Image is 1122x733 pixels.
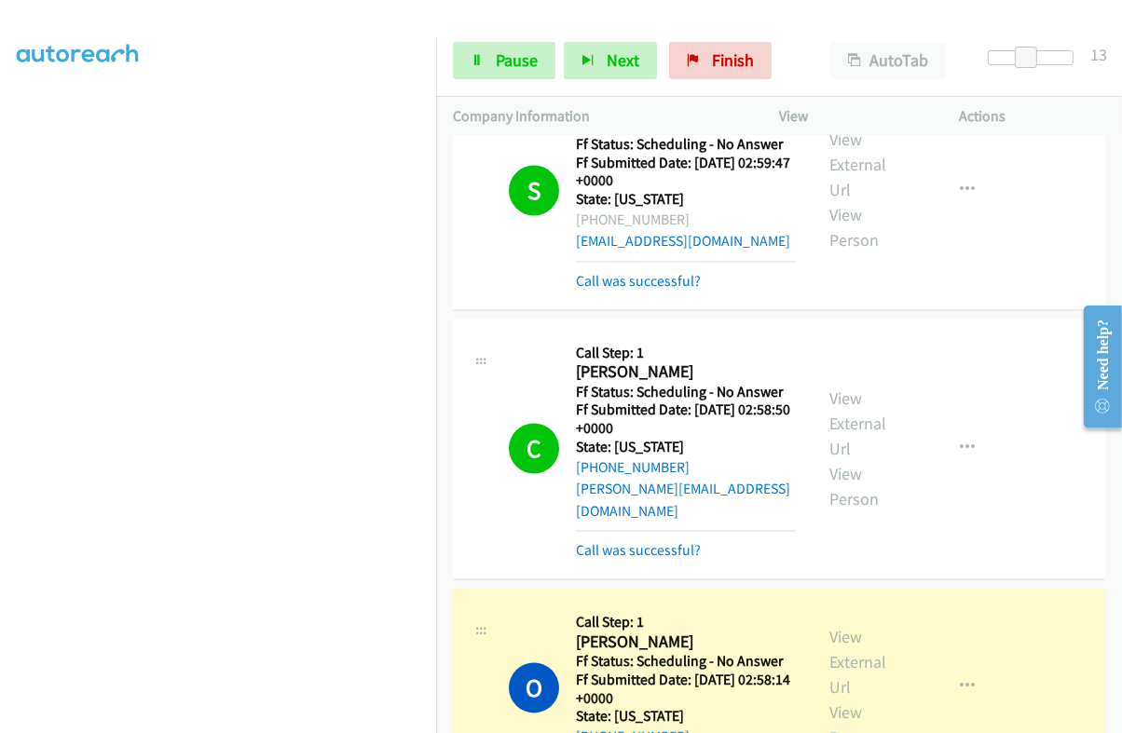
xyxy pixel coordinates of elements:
a: Call was successful? [576,542,701,560]
h5: State: [US_STATE] [576,439,796,457]
a: View External Url [829,129,886,201]
p: Company Information [453,105,746,128]
h5: State: [US_STATE] [576,708,796,726]
iframe: Resource Center [1068,292,1122,441]
a: [PERSON_NAME][EMAIL_ADDRESS][DOMAIN_NAME] [576,481,790,521]
h2: [PERSON_NAME] [576,362,796,384]
h5: Ff Status: Scheduling - No Answer [576,653,796,672]
a: View Person [829,205,879,251]
p: View [779,105,925,128]
a: [PHONE_NUMBER] [576,459,690,477]
a: Pause [453,42,555,79]
span: Finish [712,49,754,71]
a: View External Url [829,388,886,460]
h5: Ff Submitted Date: [DATE] 02:59:47 +0000 [576,155,796,191]
h5: Ff Submitted Date: [DATE] 02:58:14 +0000 [576,672,796,708]
button: AutoTab [830,42,946,79]
h1: C [509,424,559,474]
span: Next [607,49,639,71]
a: [EMAIL_ADDRESS][DOMAIN_NAME] [576,233,790,251]
h1: O [509,663,559,713]
h5: Ff Submitted Date: [DATE] 02:58:50 +0000 [576,401,796,438]
h5: Ff Status: Scheduling - No Answer [576,384,796,402]
p: Actions [959,105,1105,128]
button: Next [564,42,657,79]
h5: State: [US_STATE] [576,191,796,210]
h2: [PERSON_NAME] [576,632,796,654]
h5: Ff Status: Scheduling - No Answer [576,136,796,155]
a: Finish [669,42,772,79]
div: [PHONE_NUMBER] [576,210,796,232]
h1: S [509,166,559,216]
h5: Call Step: 1 [576,345,796,363]
a: Call was successful? [576,273,701,291]
a: View External Url [829,627,886,699]
h5: Call Step: 1 [576,614,796,632]
a: View Person [829,464,879,510]
span: Pause [496,49,538,71]
div: 13 [1090,42,1107,67]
